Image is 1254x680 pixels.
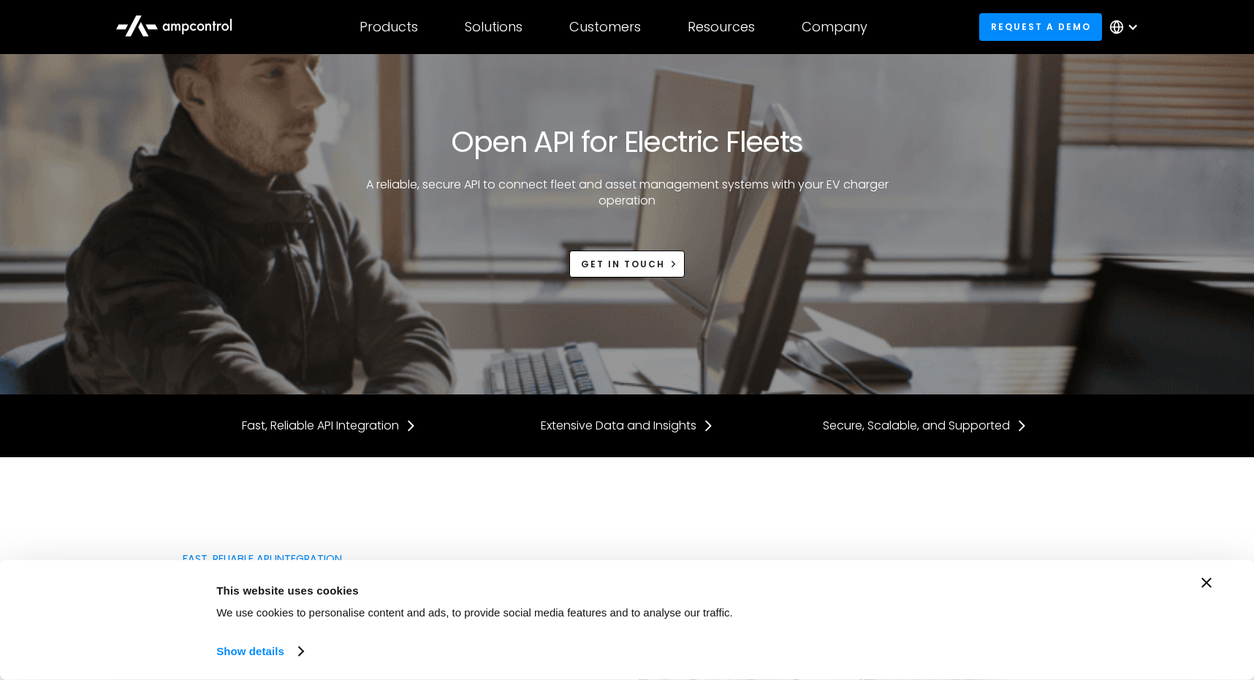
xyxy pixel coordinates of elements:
[360,19,418,35] div: Products
[979,13,1102,40] a: Request a demo
[823,418,1010,434] div: Secure, Scalable, and Supported
[242,418,399,434] div: Fast, Reliable API Integration
[802,19,867,35] div: Company
[541,418,714,434] a: Extensive Data and Insights
[581,258,665,271] div: Get in touch
[465,19,522,35] div: Solutions
[216,581,932,599] div: This website uses cookies
[569,19,641,35] div: Customers
[688,19,755,35] div: Resources
[569,251,685,278] a: Get in touch
[1201,578,1212,588] button: Close banner
[360,177,894,210] p: A reliable, secure API to connect fleet and asset management systems with your EV charger operation
[216,641,303,662] a: Show details
[216,606,733,619] span: We use cookies to personalise content and ads, to provide social media features and to analyse ou...
[183,551,529,567] div: Fast, Reliable API Integration
[965,578,1174,620] button: Okay
[242,418,417,434] a: Fast, Reliable API Integration
[451,124,802,159] h1: Open API for Electric Fleets
[823,418,1027,434] a: Secure, Scalable, and Supported
[541,418,696,434] div: Extensive Data and Insights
